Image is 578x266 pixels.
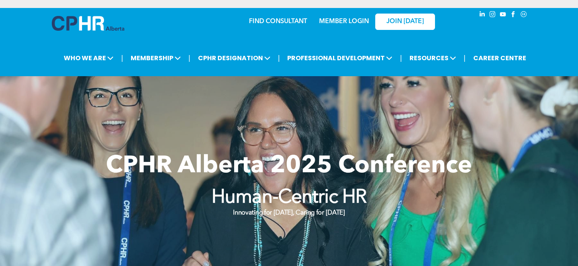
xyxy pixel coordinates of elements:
[509,10,518,21] a: facebook
[471,51,529,65] a: CAREER CENTRE
[233,210,345,216] strong: Innovating for [DATE], Caring for [DATE]
[319,18,369,25] a: MEMBER LOGIN
[488,10,497,21] a: instagram
[128,51,183,65] span: MEMBERSHIP
[212,188,367,207] strong: Human-Centric HR
[400,50,402,66] li: |
[121,50,123,66] li: |
[478,10,487,21] a: linkedin
[52,16,124,31] img: A blue and white logo for cp alberta
[464,50,466,66] li: |
[499,10,507,21] a: youtube
[285,51,395,65] span: PROFESSIONAL DEVELOPMENT
[407,51,458,65] span: RESOURCES
[375,14,435,30] a: JOIN [DATE]
[278,50,280,66] li: |
[519,10,528,21] a: Social network
[61,51,116,65] span: WHO WE ARE
[188,50,190,66] li: |
[386,18,424,26] span: JOIN [DATE]
[196,51,273,65] span: CPHR DESIGNATION
[249,18,307,25] a: FIND CONSULTANT
[106,154,472,178] span: CPHR Alberta 2025 Conference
